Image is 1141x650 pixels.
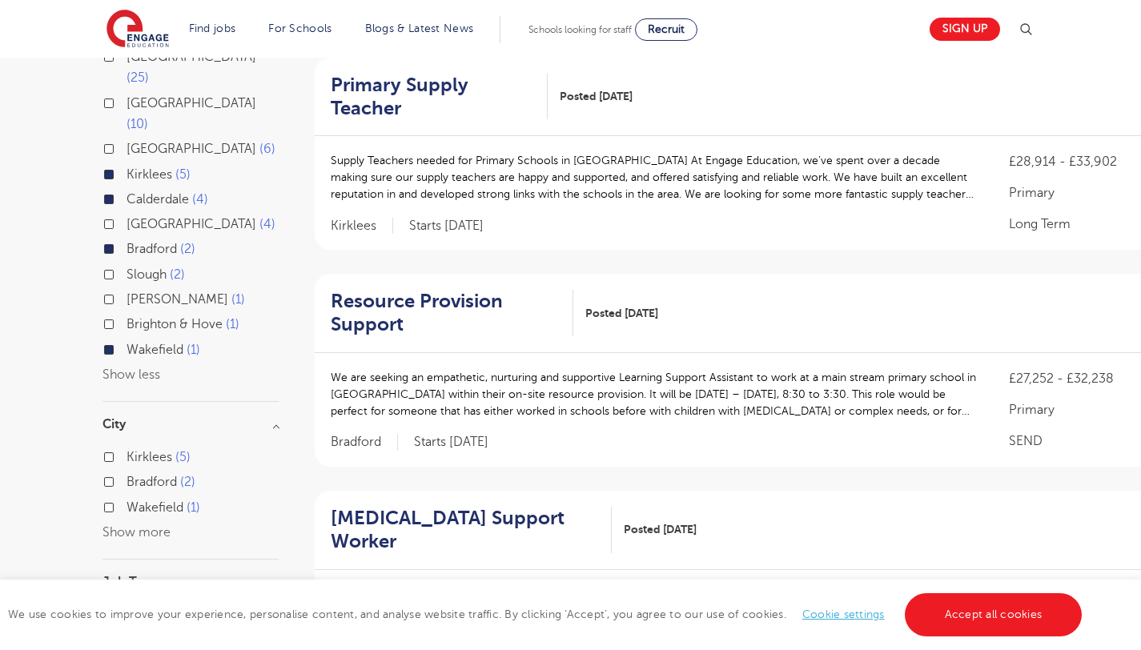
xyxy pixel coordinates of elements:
[331,290,561,336] h2: Resource Provision Support
[331,507,599,553] h2: [MEDICAL_DATA] Support Worker
[127,343,137,353] input: Wakefield 1
[331,218,393,235] span: Kirklees
[102,576,279,588] h3: Job Type
[175,450,191,464] span: 5
[127,317,137,327] input: Brighton & Hove 1
[127,475,177,489] span: Bradford
[331,74,536,120] h2: Primary Supply Teacher
[189,22,236,34] a: Find jobs
[127,192,137,203] input: Calderdale 4
[127,292,228,307] span: [PERSON_NAME]
[127,317,223,331] span: Brighton & Hove
[127,217,137,227] input: [GEOGRAPHIC_DATA] 4
[231,292,245,307] span: 1
[331,507,612,553] a: [MEDICAL_DATA] Support Worker
[127,117,148,131] span: 10
[127,167,137,178] input: Kirklees 5
[528,24,632,35] span: Schools looking for staff
[102,367,160,382] button: Show less
[127,70,149,85] span: 25
[331,74,548,120] a: Primary Supply Teacher
[905,593,1083,636] a: Accept all cookies
[127,267,167,282] span: Slough
[635,18,697,41] a: Recruit
[102,525,171,540] button: Show more
[127,292,137,303] input: [PERSON_NAME] 1
[127,167,172,182] span: Kirklees
[331,152,978,203] p: Supply Teachers needed for Primary Schools in [GEOGRAPHIC_DATA] At Engage Education, we’ve spent ...
[180,475,195,489] span: 2
[127,242,177,256] span: Bradford
[624,521,697,538] span: Posted [DATE]
[170,267,185,282] span: 2
[106,10,169,50] img: Engage Education
[127,475,137,485] input: Bradford 2
[127,192,189,207] span: Calderdale
[259,217,275,231] span: 4
[930,18,1000,41] a: Sign up
[409,218,484,235] p: Starts [DATE]
[268,22,331,34] a: For Schools
[127,96,256,110] span: [GEOGRAPHIC_DATA]
[127,450,137,460] input: Kirklees 5
[127,343,183,357] span: Wakefield
[127,500,137,511] input: Wakefield 1
[192,192,208,207] span: 4
[8,608,1086,620] span: We use cookies to improve your experience, personalise content, and analyse website traffic. By c...
[802,608,885,620] a: Cookie settings
[648,23,685,35] span: Recruit
[414,434,488,451] p: Starts [DATE]
[560,88,633,105] span: Posted [DATE]
[226,317,239,331] span: 1
[331,290,574,336] a: Resource Provision Support
[585,305,658,322] span: Posted [DATE]
[187,343,200,357] span: 1
[127,267,137,278] input: Slough 2
[127,450,172,464] span: Kirklees
[175,167,191,182] span: 5
[331,434,398,451] span: Bradford
[127,142,137,152] input: [GEOGRAPHIC_DATA] 6
[187,500,200,515] span: 1
[180,242,195,256] span: 2
[127,242,137,252] input: Bradford 2
[127,217,256,231] span: [GEOGRAPHIC_DATA]
[102,418,279,431] h3: City
[365,22,474,34] a: Blogs & Latest News
[127,96,137,106] input: [GEOGRAPHIC_DATA] 10
[127,142,256,156] span: [GEOGRAPHIC_DATA]
[259,142,275,156] span: 6
[127,500,183,515] span: Wakefield
[331,369,978,419] p: We are seeking an empathetic, nurturing and supportive Learning Support Assistant to work at a ma...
